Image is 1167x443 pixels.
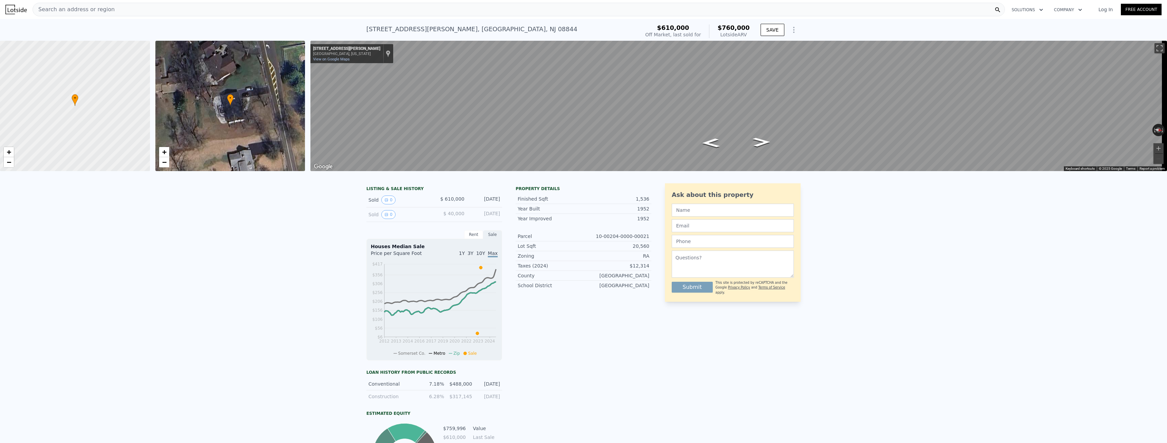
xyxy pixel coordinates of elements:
[368,393,416,400] div: Construction
[728,285,750,289] a: Privacy Policy
[371,250,434,261] div: Price per Square Foot
[518,282,583,289] div: School District
[162,158,166,166] span: −
[372,290,383,295] tspan: $256
[488,251,498,257] span: Max
[470,196,500,204] div: [DATE]
[227,94,234,106] div: •
[459,251,465,256] span: 1Y
[366,370,502,375] div: Loan history from public records
[583,233,649,240] div: 10-00204-0000-00021
[464,230,483,239] div: Rent
[583,262,649,269] div: $12,314
[476,381,500,387] div: [DATE]
[483,230,502,239] div: Sale
[468,351,477,356] span: Sale
[4,157,14,167] a: Zoom out
[366,24,577,34] div: [STREET_ADDRESS][PERSON_NAME] , [GEOGRAPHIC_DATA] , NJ 08844
[372,281,383,286] tspan: $306
[159,147,169,157] a: Zoom in
[472,425,502,432] td: Value
[1153,143,1164,153] button: Zoom in
[583,272,649,279] div: [GEOGRAPHIC_DATA]
[718,31,750,38] div: Lotside ARV
[403,339,413,344] tspan: 2014
[476,393,500,400] div: [DATE]
[310,41,1167,171] div: Map
[672,282,713,293] button: Submit
[448,381,472,387] div: $488,000
[7,148,11,156] span: +
[391,339,401,344] tspan: 2013
[443,433,466,441] td: $610,000
[366,186,502,193] div: LISTING & SALE HISTORY
[1066,166,1095,171] button: Keyboard shortcuts
[694,136,727,149] path: Go South, Woods Rd
[672,204,794,217] input: Name
[4,147,14,157] a: Zoom in
[470,210,500,219] div: [DATE]
[420,381,444,387] div: 7.18%
[583,243,649,250] div: 20,560
[672,235,794,248] input: Phone
[449,339,460,344] tspan: 2020
[745,135,778,149] path: Go North, Woods Rd
[312,162,334,171] a: Open this area in Google Maps (opens a new window)
[227,95,234,101] span: •
[366,411,502,416] div: Estimated Equity
[378,335,383,339] tspan: $6
[398,351,425,356] span: Somerset Co.
[518,196,583,202] div: Finished Sqft
[372,273,383,277] tspan: $356
[715,280,794,295] div: This site is protected by reCAPTCHA and the Google and apply.
[472,433,502,441] td: Last Sale
[1153,154,1164,164] button: Zoom out
[5,5,27,14] img: Lotside
[461,339,472,344] tspan: 2022
[438,339,448,344] tspan: 2019
[368,381,416,387] div: Conventional
[518,253,583,259] div: Zoning
[33,5,115,14] span: Search an address or region
[583,282,649,289] div: [GEOGRAPHIC_DATA]
[381,196,396,204] button: View historical data
[386,50,390,57] a: Show location on map
[72,95,78,101] span: •
[381,210,396,219] button: View historical data
[420,393,444,400] div: 6.28%
[1140,167,1165,170] a: Report a problem
[1006,4,1049,16] button: Solutions
[310,41,1167,171] div: Street View
[313,52,380,56] div: [GEOGRAPHIC_DATA], [US_STATE]
[583,205,649,212] div: 1952
[372,299,383,304] tspan: $206
[426,339,437,344] tspan: 2017
[312,162,334,171] img: Google
[518,215,583,222] div: Year Improved
[1126,167,1135,170] a: Terms (opens in new tab)
[372,317,383,322] tspan: $106
[1121,4,1162,15] a: Free Account
[1090,6,1121,13] a: Log In
[484,339,495,344] tspan: 2024
[787,23,801,37] button: Show Options
[672,190,794,200] div: Ask about this property
[372,262,383,266] tspan: $417
[1154,43,1165,53] button: Toggle fullscreen view
[672,219,794,232] input: Email
[368,210,429,219] div: Sold
[72,94,78,106] div: •
[159,157,169,167] a: Zoom out
[313,46,380,52] div: [STREET_ADDRESS][PERSON_NAME]
[473,339,483,344] tspan: 2023
[518,272,583,279] div: County
[518,262,583,269] div: Taxes (2024)
[467,251,473,256] span: 3Y
[368,196,429,204] div: Sold
[718,24,750,31] span: $760,000
[313,57,350,61] a: View on Google Maps
[440,196,464,202] span: $ 610,000
[379,339,390,344] tspan: 2012
[162,148,166,156] span: +
[443,425,466,432] td: $759,996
